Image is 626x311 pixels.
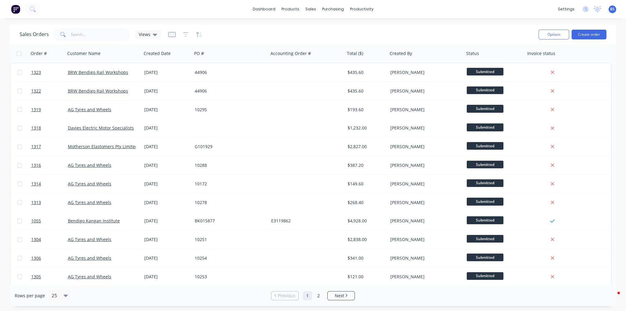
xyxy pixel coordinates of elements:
span: Views [139,31,150,38]
button: Options [539,30,569,39]
ul: Pagination [269,291,357,300]
a: Page 2 [314,291,323,300]
div: Total ($) [347,50,363,57]
span: Submitted [467,105,503,112]
span: Previous [278,293,295,299]
span: 1318 [31,125,41,131]
a: 1306 [31,249,68,267]
span: Next [335,293,344,299]
a: 1055 [31,212,68,230]
div: [DATE] [144,236,190,243]
div: Status [466,50,479,57]
div: $121.00 [348,274,384,280]
div: [PERSON_NAME] [390,107,458,113]
input: Search... [71,28,131,41]
span: Submitted [467,68,503,75]
a: Page 1 is your current page [303,291,312,300]
span: Submitted [467,142,503,150]
a: AG Tyres and Wheels [68,255,111,261]
div: $2,827.00 [348,144,384,150]
div: $341.00 [348,255,384,261]
div: 10278 [195,199,263,206]
div: purchasing [319,5,347,14]
a: dashboard [250,5,278,14]
a: 1318 [31,119,68,137]
a: AG Tyres and Wheels [68,181,111,187]
div: products [278,5,302,14]
div: [DATE] [144,107,190,113]
div: [PERSON_NAME] [390,274,458,280]
span: Submitted [467,216,503,224]
a: AG Tyres and Wheels [68,236,111,242]
div: 44906 [195,69,263,75]
span: 1304 [31,236,41,243]
div: $268.40 [348,199,384,206]
a: AG Tyres and Wheels [68,199,111,205]
span: Submitted [467,86,503,94]
span: Submitted [467,161,503,168]
a: 1314 [31,175,68,193]
span: Rows per page [15,293,45,299]
a: 1316 [31,156,68,174]
a: Next page [328,293,355,299]
div: $149.60 [348,181,384,187]
span: 1313 [31,199,41,206]
img: Factory [11,5,20,14]
div: Order # [31,50,47,57]
div: $387.20 [348,162,384,168]
span: Submitted [467,272,503,280]
a: BRW Bendigo Rail Workshops [68,69,128,75]
div: 10288 [195,162,263,168]
span: Submitted [467,198,503,205]
div: Created By [390,50,412,57]
a: 1313 [31,193,68,212]
div: $2,838.00 [348,236,384,243]
div: $4,928.00 [348,218,384,224]
div: 10254 [195,255,263,261]
a: AG Tyres and Wheels [68,162,111,168]
div: Customer Name [67,50,101,57]
span: 1323 [31,69,41,75]
div: G101929 [195,144,263,150]
div: [PERSON_NAME] [390,236,458,243]
button: Create order [572,30,606,39]
div: [DATE] [144,255,190,261]
div: PO # [194,50,204,57]
div: [PERSON_NAME] [390,255,458,261]
a: AG Tyres and Wheels [68,107,111,112]
div: [PERSON_NAME] [390,181,458,187]
div: E3119862 [271,218,339,224]
div: [DATE] [144,144,190,150]
div: [PERSON_NAME] [390,125,458,131]
div: $435.60 [348,69,384,75]
span: BS [610,6,615,12]
a: 1317 [31,137,68,156]
span: 1317 [31,144,41,150]
a: 1319 [31,101,68,119]
div: [DATE] [144,199,190,206]
div: productivity [347,5,377,14]
a: Previous page [271,293,298,299]
span: Submitted [467,179,503,187]
div: [DATE] [144,181,190,187]
div: $435.60 [348,88,384,94]
div: [PERSON_NAME] [390,162,458,168]
a: 1305 [31,268,68,286]
div: [DATE] [144,218,190,224]
div: [DATE] [144,162,190,168]
div: Created Date [144,50,171,57]
div: 10253 [195,274,263,280]
span: 1306 [31,255,41,261]
a: 1304 [31,230,68,249]
span: 1322 [31,88,41,94]
a: AG Tyres and Wheels [68,274,111,280]
div: 10295 [195,107,263,113]
span: Submitted [467,235,503,243]
a: BRW Bendigo Rail Workshops [68,88,128,94]
div: [PERSON_NAME] [390,69,458,75]
span: 1314 [31,181,41,187]
div: 10172 [195,181,263,187]
div: [DATE] [144,88,190,94]
span: 1305 [31,274,41,280]
div: Invoice status [527,50,555,57]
